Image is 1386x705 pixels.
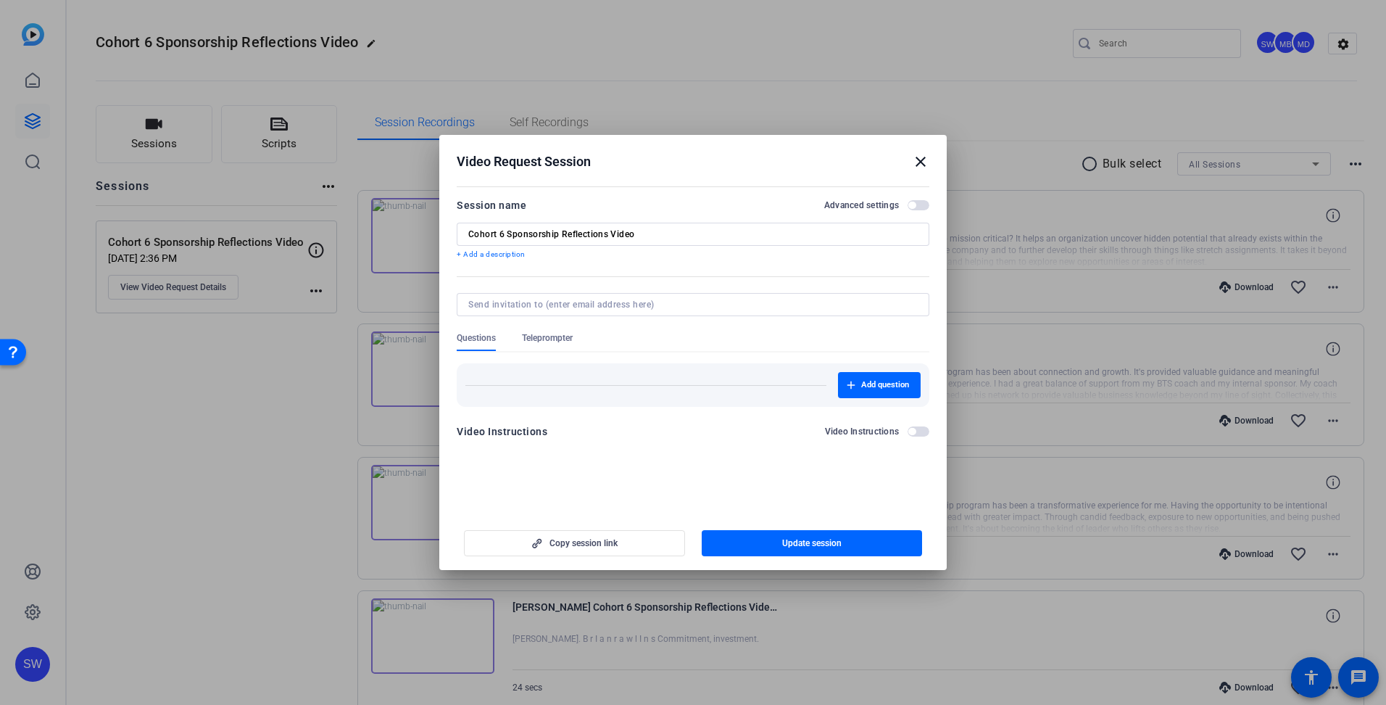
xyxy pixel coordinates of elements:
h2: Video Instructions [825,426,900,437]
span: Teleprompter [522,332,573,344]
input: Send invitation to (enter email address here) [468,299,912,310]
button: Update session [702,530,923,556]
span: Update session [782,537,842,549]
mat-icon: close [912,153,929,170]
div: Video Request Session [457,153,929,170]
span: Questions [457,332,496,344]
h2: Advanced settings [824,199,899,211]
button: Add question [838,372,921,398]
p: + Add a description [457,249,929,260]
input: Enter Session Name [468,228,918,240]
span: Add question [861,379,909,391]
span: Copy session link [549,537,618,549]
div: Session name [457,197,526,214]
button: Copy session link [464,530,685,556]
div: Video Instructions [457,423,547,440]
